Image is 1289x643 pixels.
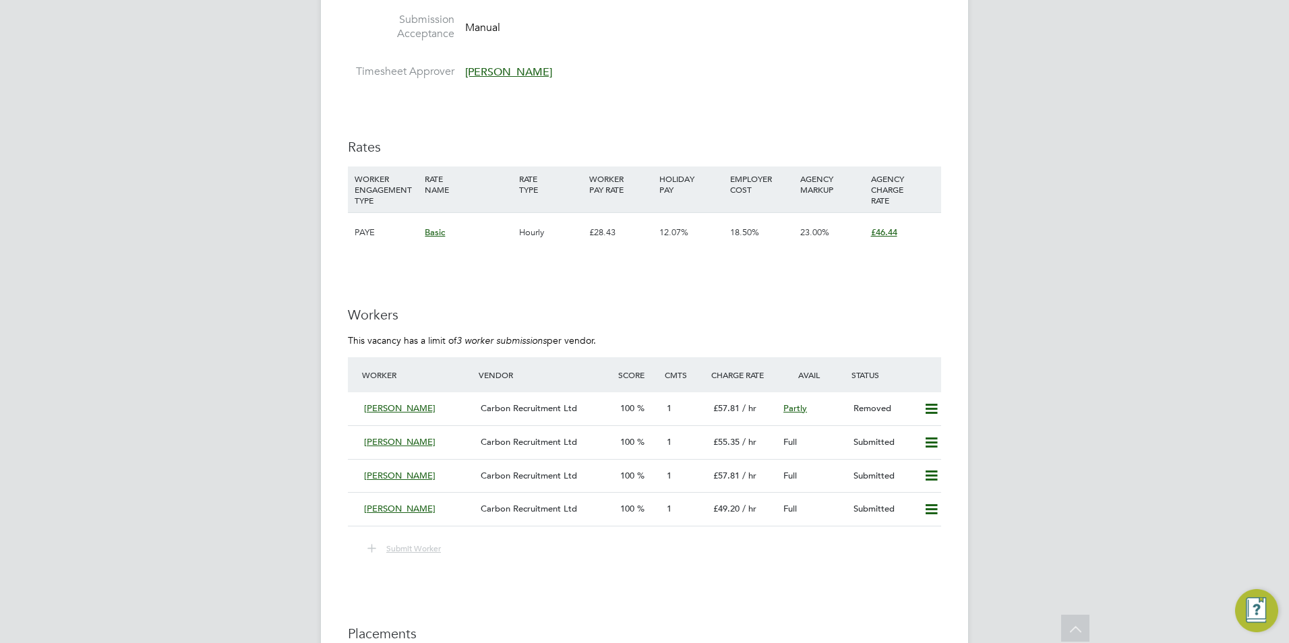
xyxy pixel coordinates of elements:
div: EMPLOYER COST [727,166,797,202]
div: Charge Rate [708,363,778,387]
span: 18.50% [730,226,759,238]
span: 23.00% [800,226,829,238]
span: Manual [465,21,500,34]
div: Removed [848,398,918,420]
span: Submit Worker [386,543,441,553]
h3: Placements [348,625,941,642]
div: AGENCY CHARGE RATE [868,166,938,212]
span: 100 [620,503,634,514]
div: AGENCY MARKUP [797,166,867,202]
em: 3 worker submissions [456,334,547,346]
span: Carbon Recruitment Ltd [481,503,577,514]
div: Submitted [848,465,918,487]
div: Submitted [848,431,918,454]
span: Basic [425,226,445,238]
span: [PERSON_NAME] [364,402,436,414]
p: This vacancy has a limit of per vendor. [348,334,941,346]
span: 1 [667,402,671,414]
span: £57.81 [713,470,740,481]
span: 100 [620,402,634,414]
h3: Rates [348,138,941,156]
span: £57.81 [713,402,740,414]
span: 1 [667,470,671,481]
div: Avail [778,363,848,387]
h3: Workers [348,306,941,324]
span: 100 [620,470,634,481]
div: £28.43 [586,213,656,252]
div: Hourly [516,213,586,252]
span: / hr [742,503,756,514]
span: [PERSON_NAME] [465,65,552,79]
div: Submitted [848,498,918,520]
div: Vendor [475,363,615,387]
span: 12.07% [659,226,688,238]
span: Full [783,436,797,448]
span: Carbon Recruitment Ltd [481,402,577,414]
span: / hr [742,402,756,414]
span: [PERSON_NAME] [364,436,436,448]
span: / hr [742,436,756,448]
button: Engage Resource Center [1235,589,1278,632]
span: £46.44 [871,226,897,238]
div: Cmts [661,363,708,387]
div: RATE NAME [421,166,515,202]
span: 100 [620,436,634,448]
span: £49.20 [713,503,740,514]
div: Worker [359,363,475,387]
span: 1 [667,436,671,448]
div: WORKER ENGAGEMENT TYPE [351,166,421,212]
span: £55.35 [713,436,740,448]
div: WORKER PAY RATE [586,166,656,202]
span: / hr [742,470,756,481]
span: Partly [783,402,807,414]
div: PAYE [351,213,421,252]
div: Status [848,363,941,387]
span: [PERSON_NAME] [364,503,436,514]
span: 1 [667,503,671,514]
div: HOLIDAY PAY [656,166,726,202]
button: Submit Worker [358,540,452,557]
span: Carbon Recruitment Ltd [481,436,577,448]
span: Carbon Recruitment Ltd [481,470,577,481]
label: Submission Acceptance [348,13,454,41]
span: [PERSON_NAME] [364,470,436,481]
span: Full [783,470,797,481]
label: Timesheet Approver [348,65,454,79]
div: Score [615,363,661,387]
div: RATE TYPE [516,166,586,202]
span: Full [783,503,797,514]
